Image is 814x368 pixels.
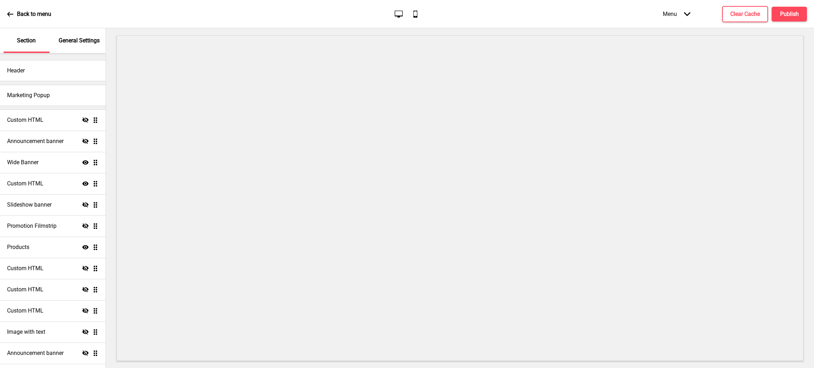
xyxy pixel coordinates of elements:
h4: Marketing Popup [7,91,50,99]
h4: Wide Banner [7,159,39,166]
p: General Settings [59,37,100,44]
h4: Promotion Filmstrip [7,222,57,230]
h4: Publish [780,10,799,18]
h4: Slideshow banner [7,201,52,209]
h4: Products [7,243,29,251]
a: Back to menu [7,5,51,24]
button: Clear Cache [722,6,768,22]
h4: Announcement banner [7,137,64,145]
h4: Clear Cache [730,10,760,18]
h4: Custom HTML [7,180,43,188]
h4: Header [7,67,25,75]
h4: Announcement banner [7,349,64,357]
h4: Custom HTML [7,307,43,315]
h4: Custom HTML [7,265,43,272]
p: Back to menu [17,10,51,18]
h4: Image with text [7,328,45,336]
h4: Custom HTML [7,286,43,293]
button: Publish [772,7,807,22]
p: Section [17,37,36,44]
h4: Custom HTML [7,116,43,124]
div: Menu [656,4,697,24]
